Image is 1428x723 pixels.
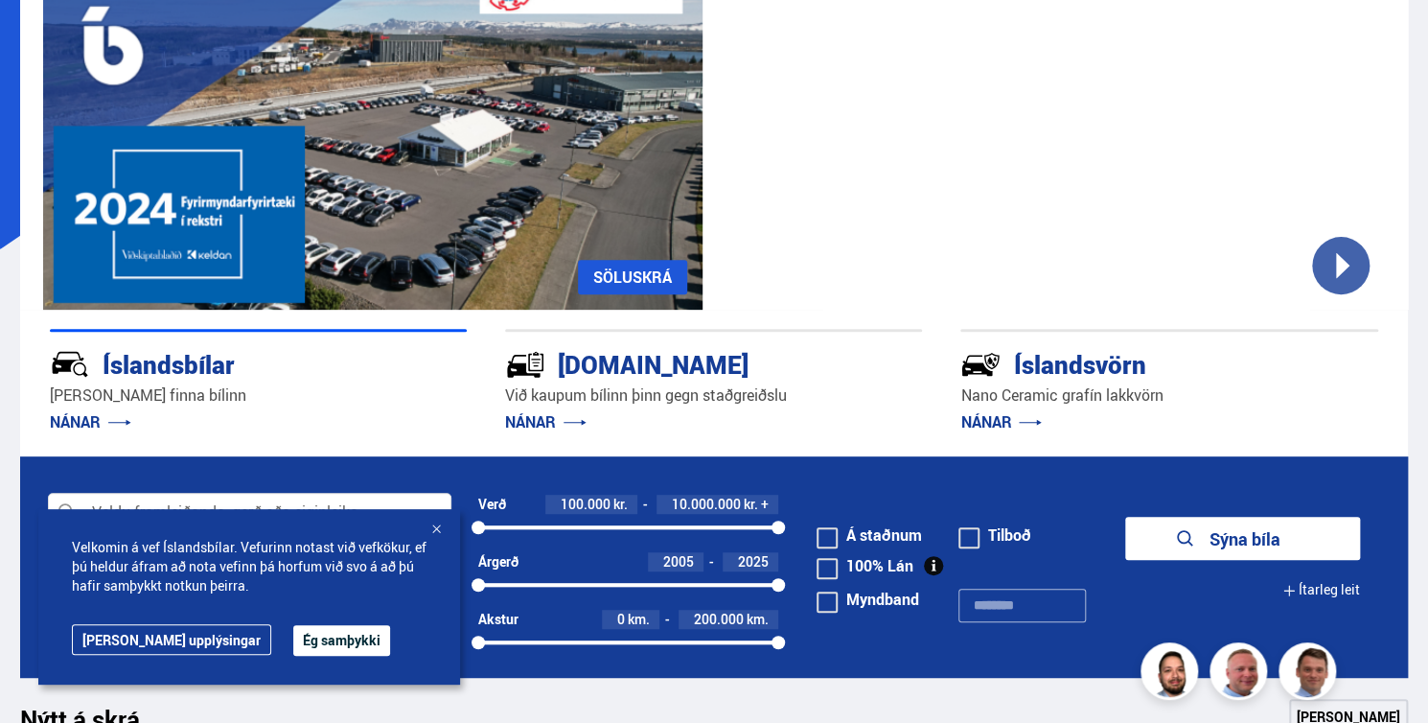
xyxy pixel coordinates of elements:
[72,624,271,655] a: [PERSON_NAME] upplýsingar
[50,411,131,432] a: NÁNAR
[505,344,545,385] img: tr5P-W3DuiFaO7aO.svg
[561,495,610,513] span: 100.000
[747,612,769,627] span: km.
[293,625,390,656] button: Ég samþykki
[478,612,518,627] div: Akstur
[505,346,854,380] div: [DOMAIN_NAME]
[817,558,913,573] label: 100% Lán
[478,497,506,512] div: Verð
[1212,645,1270,703] img: siFngHWaQ9KaOqBr.png
[738,552,769,571] span: 2025
[663,552,694,571] span: 2005
[958,527,1031,543] label: Tilboð
[817,527,922,543] label: Á staðnum
[960,411,1042,432] a: NÁNAR
[744,497,758,512] span: kr.
[50,385,467,407] p: [PERSON_NAME] finna bílinn
[1281,645,1339,703] img: FbJEzSuNWCJXmdc-.webp
[960,385,1377,407] p: Nano Ceramic grafín lakkvörn
[617,610,625,628] span: 0
[15,8,73,65] button: Opna LiveChat spjallviðmót
[478,554,518,570] div: Árgerð
[960,344,1001,385] img: -Svtn6bYgwAsiwNX.svg
[613,497,628,512] span: kr.
[817,592,919,607] label: Myndband
[1282,569,1360,612] button: Ítarleg leit
[672,495,741,513] span: 10.000.000
[50,346,399,380] div: Íslandsbílar
[1143,645,1201,703] img: nhp88E3Fdnt1Opn2.png
[960,346,1309,380] div: Íslandsvörn
[628,612,650,627] span: km.
[761,497,769,512] span: +
[50,344,90,385] img: JRvxyua_JYH6wB4c.svg
[578,260,687,294] a: SÖLUSKRÁ
[505,385,922,407] p: Við kaupum bílinn þinn gegn staðgreiðslu
[72,538,426,595] span: Velkomin á vef Íslandsbílar. Vefurinn notast við vefkökur, ef þú heldur áfram að nota vefinn þá h...
[505,411,587,432] a: NÁNAR
[694,610,744,628] span: 200.000
[1125,517,1360,560] button: Sýna bíla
